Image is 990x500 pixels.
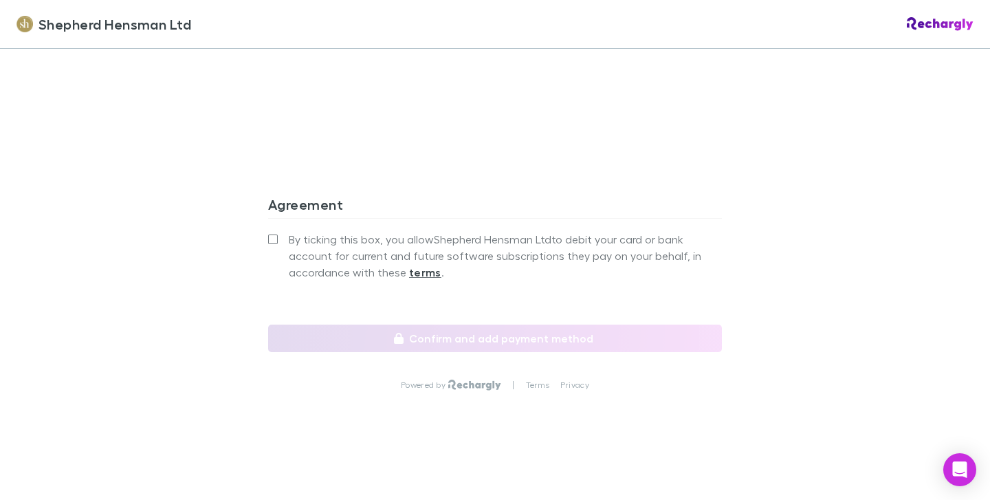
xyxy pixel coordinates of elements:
[512,380,514,391] p: |
[16,16,33,32] img: Shepherd Hensman Ltd's Logo
[289,231,722,281] span: By ticking this box, you allow Shepherd Hensman Ltd to debit your card or bank account for curren...
[448,380,501,391] img: Rechargly Logo
[943,453,976,486] div: Open Intercom Messenger
[268,325,722,352] button: Confirm and add payment method
[560,380,589,391] a: Privacy
[907,17,973,31] img: Rechargly Logo
[38,14,191,34] span: Shepherd Hensman Ltd
[268,196,722,218] h3: Agreement
[526,380,549,391] a: Terms
[401,380,448,391] p: Powered by
[409,265,441,279] strong: terms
